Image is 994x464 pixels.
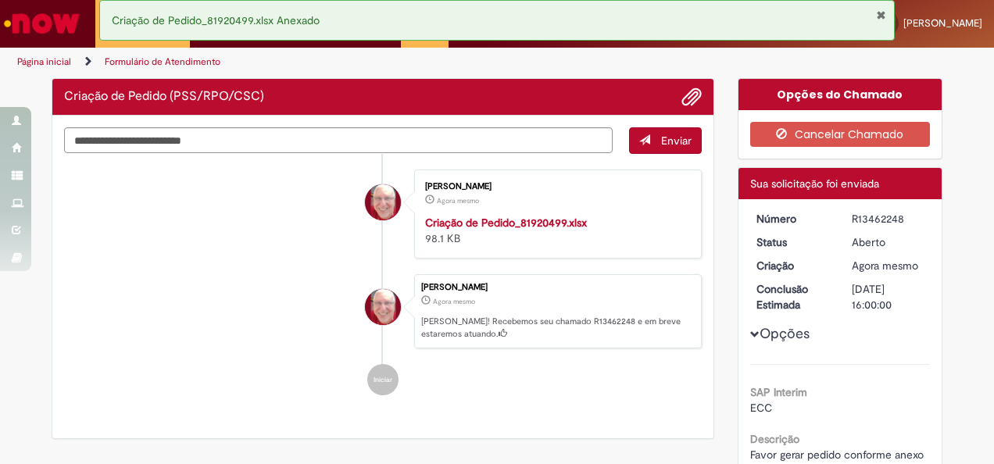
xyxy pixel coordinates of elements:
span: Enviar [661,134,692,148]
button: Adicionar anexos [681,87,702,107]
dt: Criação [745,258,841,273]
div: Fernando Cesar Ferreira [365,184,401,220]
a: Formulário de Atendimento [105,55,220,68]
img: ServiceNow [2,8,82,39]
div: R13462248 [852,211,924,227]
span: Agora mesmo [437,196,479,205]
textarea: Digite sua mensagem aqui... [64,127,613,153]
ul: Histórico de tíquete [64,154,702,412]
span: Agora mesmo [852,259,918,273]
div: [PERSON_NAME] [421,283,693,292]
div: [PERSON_NAME] [425,182,685,191]
div: Fernando Cesar Ferreira [365,289,401,325]
time: 29/08/2025 12:47:39 [433,297,475,306]
p: [PERSON_NAME]! Recebemos seu chamado R13462248 e em breve estaremos atuando. [421,316,693,340]
button: Fechar Notificação [876,9,886,21]
dt: Conclusão Estimada [745,281,841,312]
span: [PERSON_NAME] [903,16,982,30]
a: Página inicial [17,55,71,68]
b: SAP Interim [750,385,807,399]
dt: Número [745,211,841,227]
span: ECC [750,401,772,415]
div: Opções do Chamado [738,79,942,110]
span: Criação de Pedido_81920499.xlsx Anexado [112,13,320,27]
div: Aberto [852,234,924,250]
div: 98.1 KB [425,215,685,246]
span: Favor gerar pedido conforme anexo [750,448,924,462]
li: Fernando Cesar Ferreira [64,274,702,349]
span: Sua solicitação foi enviada [750,177,879,191]
b: Descrição [750,432,799,446]
span: Agora mesmo [433,297,475,306]
button: Cancelar Chamado [750,122,931,147]
time: 29/08/2025 12:47:35 [437,196,479,205]
h2: Criação de Pedido (PSS/RPO/CSC) Histórico de tíquete [64,90,264,104]
a: Criação de Pedido_81920499.xlsx [425,216,587,230]
dt: Status [745,234,841,250]
button: Enviar [629,127,702,154]
ul: Trilhas de página [12,48,651,77]
div: [DATE] 16:00:00 [852,281,924,312]
div: 29/08/2025 12:47:39 [852,258,924,273]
